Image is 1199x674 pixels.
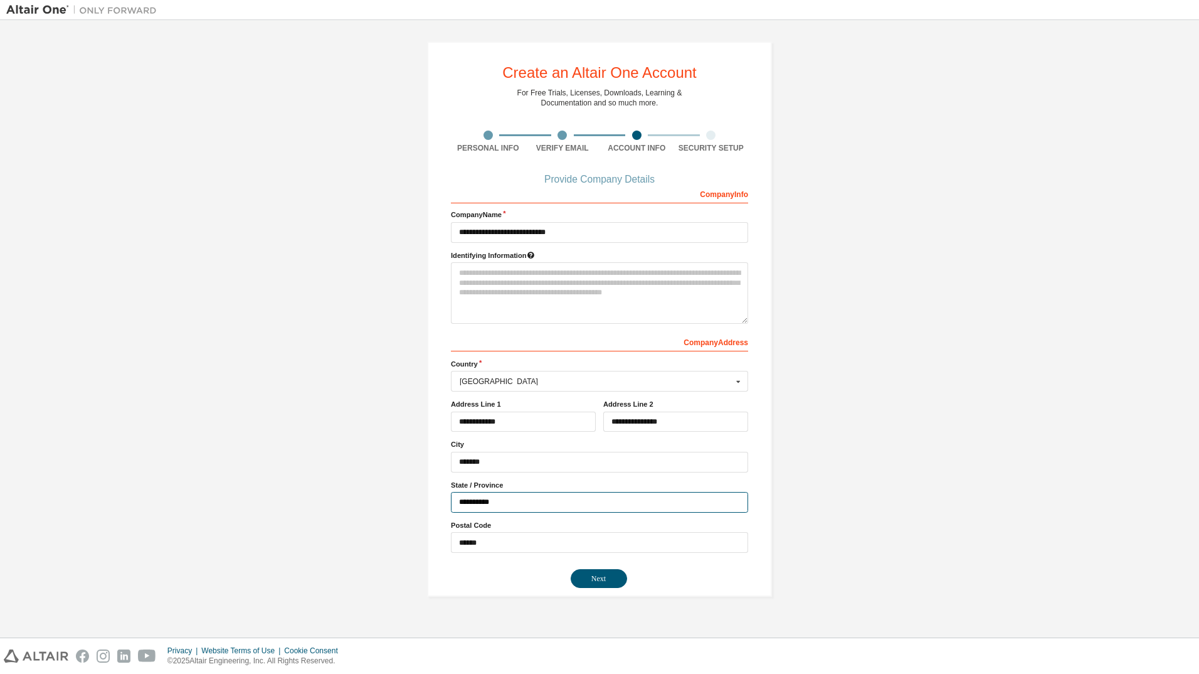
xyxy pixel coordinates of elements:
img: instagram.svg [97,650,110,663]
div: Privacy [167,646,201,656]
div: Provide Company Details [451,176,748,183]
label: Country [451,359,748,369]
button: Next [571,569,627,588]
label: Please provide any information that will help our support team identify your company. Email and n... [451,250,748,260]
label: City [451,439,748,449]
label: Company Name [451,210,748,220]
div: Personal Info [451,143,526,153]
div: Cookie Consent [284,646,345,656]
img: linkedin.svg [117,650,130,663]
div: Company Address [451,331,748,351]
label: Address Line 1 [451,399,596,409]
div: Company Info [451,183,748,203]
div: For Free Trials, Licenses, Downloads, Learning & Documentation and so much more. [517,88,682,108]
p: © 2025 Altair Engineering, Inc. All Rights Reserved. [167,656,346,666]
div: Create an Altair One Account [502,65,697,80]
div: Security Setup [674,143,749,153]
img: Altair One [6,4,163,16]
div: Website Terms of Use [201,646,284,656]
div: Verify Email [526,143,600,153]
label: Address Line 2 [603,399,748,409]
img: youtube.svg [138,650,156,663]
label: State / Province [451,480,748,490]
label: Postal Code [451,520,748,530]
img: altair_logo.svg [4,650,68,663]
div: Account Info [599,143,674,153]
img: facebook.svg [76,650,89,663]
div: [GEOGRAPHIC_DATA] [460,378,732,385]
